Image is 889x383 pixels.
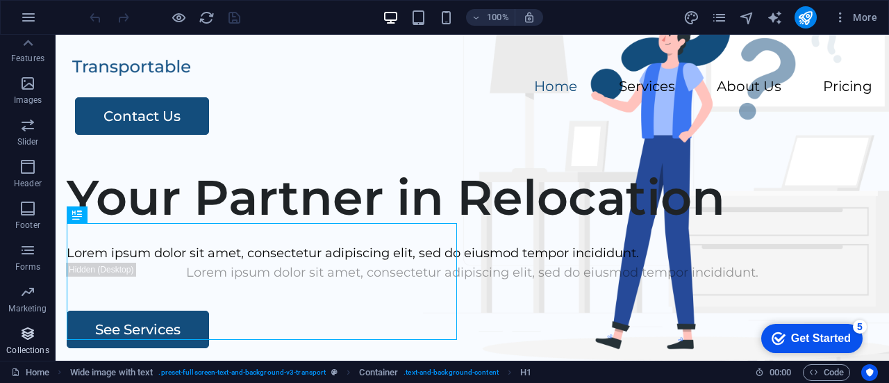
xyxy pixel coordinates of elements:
button: design [683,9,700,26]
i: Reload page [199,10,215,26]
button: Usercentrics [861,364,878,381]
span: 00 00 [770,364,791,381]
button: Code [803,364,850,381]
span: Click to select. Double-click to edit [520,364,531,381]
button: More [828,6,883,28]
button: 100% [466,9,515,26]
div: 5 [103,3,117,17]
p: Features [11,53,44,64]
button: text_generator [767,9,783,26]
i: AI Writer [767,10,783,26]
span: More [833,10,877,24]
span: . text-and-background-content [404,364,499,381]
p: Header [14,178,42,189]
span: Click to select. Double-click to edit [359,364,398,381]
span: . preset-fullscreen-text-and-background-v3-transport [158,364,326,381]
p: Collections [6,345,49,356]
h6: Session time [755,364,792,381]
button: navigator [739,9,756,26]
p: Images [14,95,42,106]
p: Footer [15,220,40,231]
i: This element is a customizable preset [331,368,338,376]
span: Click to select. Double-click to edit [70,364,153,381]
h6: 100% [487,9,509,26]
p: Forms [15,261,40,272]
i: Navigator [739,10,755,26]
i: On resize automatically adjust zoom level to fit chosen device. [523,11,535,24]
button: Click here to leave preview mode and continue editing [170,9,187,26]
nav: breadcrumb [70,364,532,381]
span: Code [809,364,844,381]
button: pages [711,9,728,26]
span: : [779,367,781,377]
a: Click to cancel selection. Double-click to open Pages [11,364,49,381]
i: Pages (Ctrl+Alt+S) [711,10,727,26]
p: Slider [17,136,39,147]
button: reload [198,9,215,26]
div: Get Started [41,15,101,28]
button: publish [795,6,817,28]
div: Get Started 5 items remaining, 0% complete [11,7,113,36]
i: Design (Ctrl+Alt+Y) [683,10,699,26]
i: Publish [797,10,813,26]
p: Marketing [8,303,47,314]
